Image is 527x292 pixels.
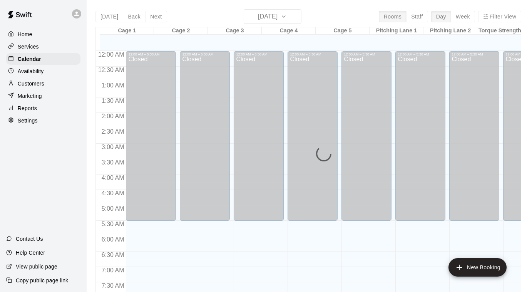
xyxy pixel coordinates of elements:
[236,52,281,56] div: 12:00 AM – 5:30 AM
[288,51,338,221] div: 12:00 AM – 5:30 AM: Closed
[100,82,126,89] span: 1:00 AM
[16,235,43,243] p: Contact Us
[18,117,38,124] p: Settings
[100,205,126,212] span: 5:00 AM
[100,113,126,119] span: 2:00 AM
[100,128,126,135] span: 2:30 AM
[449,51,499,221] div: 12:00 AM – 5:30 AM: Closed
[100,221,126,227] span: 5:30 AM
[6,29,80,40] a: Home
[452,56,497,223] div: Closed
[208,27,262,35] div: Cage 3
[236,56,281,223] div: Closed
[180,51,230,221] div: 12:00 AM – 5:30 AM: Closed
[96,51,126,58] span: 12:00 AM
[395,51,445,221] div: 12:00 AM – 5:30 AM: Closed
[126,51,176,221] div: 12:00 AM – 5:30 AM: Closed
[18,30,32,38] p: Home
[128,52,174,56] div: 12:00 AM – 5:30 AM
[18,104,37,112] p: Reports
[398,56,443,223] div: Closed
[6,41,80,52] a: Services
[398,52,443,56] div: 12:00 AM – 5:30 AM
[448,258,507,277] button: add
[370,27,423,35] div: Pitching Lane 1
[100,159,126,166] span: 3:30 AM
[290,52,335,56] div: 12:00 AM – 5:30 AM
[154,27,208,35] div: Cage 2
[182,52,228,56] div: 12:00 AM – 5:30 AM
[6,90,80,102] a: Marketing
[96,67,126,73] span: 12:30 AM
[6,115,80,126] a: Settings
[262,27,316,35] div: Cage 4
[234,51,284,221] div: 12:00 AM – 5:30 AM: Closed
[100,175,126,181] span: 4:00 AM
[100,252,126,258] span: 6:30 AM
[100,236,126,243] span: 6:00 AM
[452,52,497,56] div: 12:00 AM – 5:30 AM
[18,55,41,63] p: Calendar
[100,190,126,196] span: 4:30 AM
[316,27,370,35] div: Cage 5
[16,263,57,270] p: View public page
[18,67,44,75] p: Availability
[6,65,80,77] a: Availability
[100,267,126,274] span: 7:00 AM
[100,144,126,150] span: 3:00 AM
[16,277,68,284] p: Copy public page link
[290,56,335,223] div: Closed
[18,80,44,87] p: Customers
[100,27,154,35] div: Cage 1
[128,56,174,223] div: Closed
[6,102,80,114] a: Reports
[6,53,80,65] a: Calendar
[344,56,389,223] div: Closed
[100,282,126,289] span: 7:30 AM
[6,78,80,89] a: Customers
[344,52,389,56] div: 12:00 AM – 5:30 AM
[18,92,42,100] p: Marketing
[18,43,39,50] p: Services
[182,56,228,223] div: Closed
[16,249,45,257] p: Help Center
[341,51,391,221] div: 12:00 AM – 5:30 AM: Closed
[100,97,126,104] span: 1:30 AM
[423,27,477,35] div: Pitching Lane 2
